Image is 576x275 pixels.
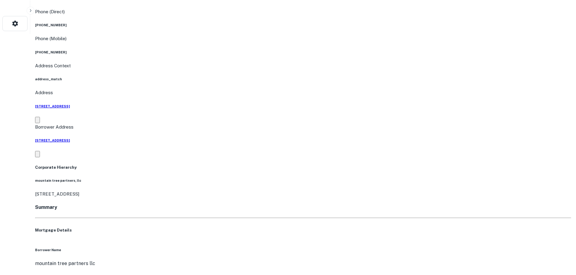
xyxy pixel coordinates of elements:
[35,204,571,211] h4: Summary
[35,178,571,183] h6: mountain tree partners, llc
[35,227,571,233] h5: Mortgage Details
[35,23,571,27] h6: [PHONE_NUMBER]
[35,50,571,55] h6: [PHONE_NUMBER]
[35,104,571,109] a: [STREET_ADDRESS]
[35,62,571,69] p: Address Context
[35,77,571,82] h6: address_match
[35,123,571,131] p: Borrower Address
[35,151,40,157] button: Copy Address
[35,8,65,15] p: Phone (Direct)
[35,190,571,198] p: [STREET_ADDRESS]
[546,227,576,256] iframe: Chat Widget
[35,138,571,143] a: [STREET_ADDRESS]
[35,165,571,171] h5: Corporate Hierarchy
[35,35,67,42] p: Phone (Mobile)
[35,260,571,267] p: mountain tree partners llc
[35,117,40,123] button: Copy Address
[35,89,571,96] p: Address
[35,248,571,252] h6: Borrower Name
